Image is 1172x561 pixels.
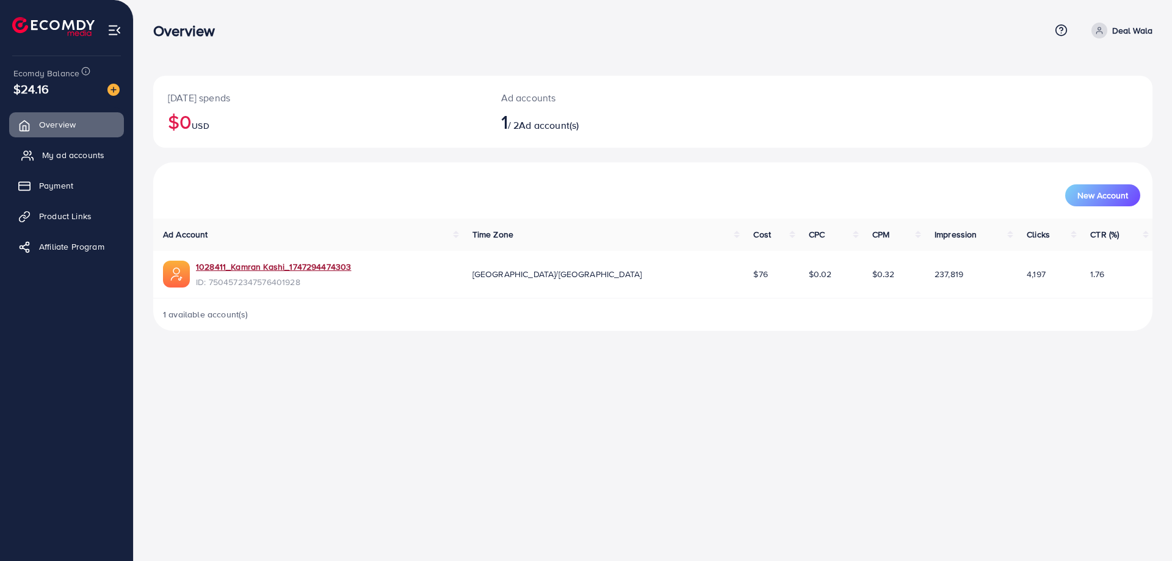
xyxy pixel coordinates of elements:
[9,112,124,137] a: Overview
[501,90,722,105] p: Ad accounts
[809,268,832,280] span: $0.02
[13,80,49,98] span: $24.16
[872,268,895,280] span: $0.32
[1090,268,1104,280] span: 1.76
[192,120,209,132] span: USD
[163,261,190,288] img: ic-ads-acc.e4c84228.svg
[153,22,225,40] h3: Overview
[872,228,889,241] span: CPM
[501,107,508,136] span: 1
[809,228,825,241] span: CPC
[9,204,124,228] a: Product Links
[1087,23,1152,38] a: Deal Wala
[107,84,120,96] img: image
[1077,191,1128,200] span: New Account
[163,228,208,241] span: Ad Account
[13,67,79,79] span: Ecomdy Balance
[1065,184,1140,206] button: New Account
[1090,228,1119,241] span: CTR (%)
[39,118,76,131] span: Overview
[501,110,722,133] h2: / 2
[472,228,513,241] span: Time Zone
[472,268,642,280] span: [GEOGRAPHIC_DATA]/[GEOGRAPHIC_DATA]
[1112,23,1152,38] p: Deal Wala
[9,143,124,167] a: My ad accounts
[12,17,95,36] img: logo
[39,210,92,222] span: Product Links
[935,268,963,280] span: 237,819
[107,23,121,37] img: menu
[753,268,767,280] span: $76
[935,228,977,241] span: Impression
[753,228,771,241] span: Cost
[196,261,351,273] a: 1028411_Kamran Kashi_1747294474303
[42,149,104,161] span: My ad accounts
[519,118,579,132] span: Ad account(s)
[1120,506,1163,552] iframe: Chat
[1027,268,1046,280] span: 4,197
[1027,228,1050,241] span: Clicks
[168,110,472,133] h2: $0
[39,179,73,192] span: Payment
[9,173,124,198] a: Payment
[39,241,104,253] span: Affiliate Program
[168,90,472,105] p: [DATE] spends
[196,276,351,288] span: ID: 7504572347576401928
[9,234,124,259] a: Affiliate Program
[163,308,248,320] span: 1 available account(s)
